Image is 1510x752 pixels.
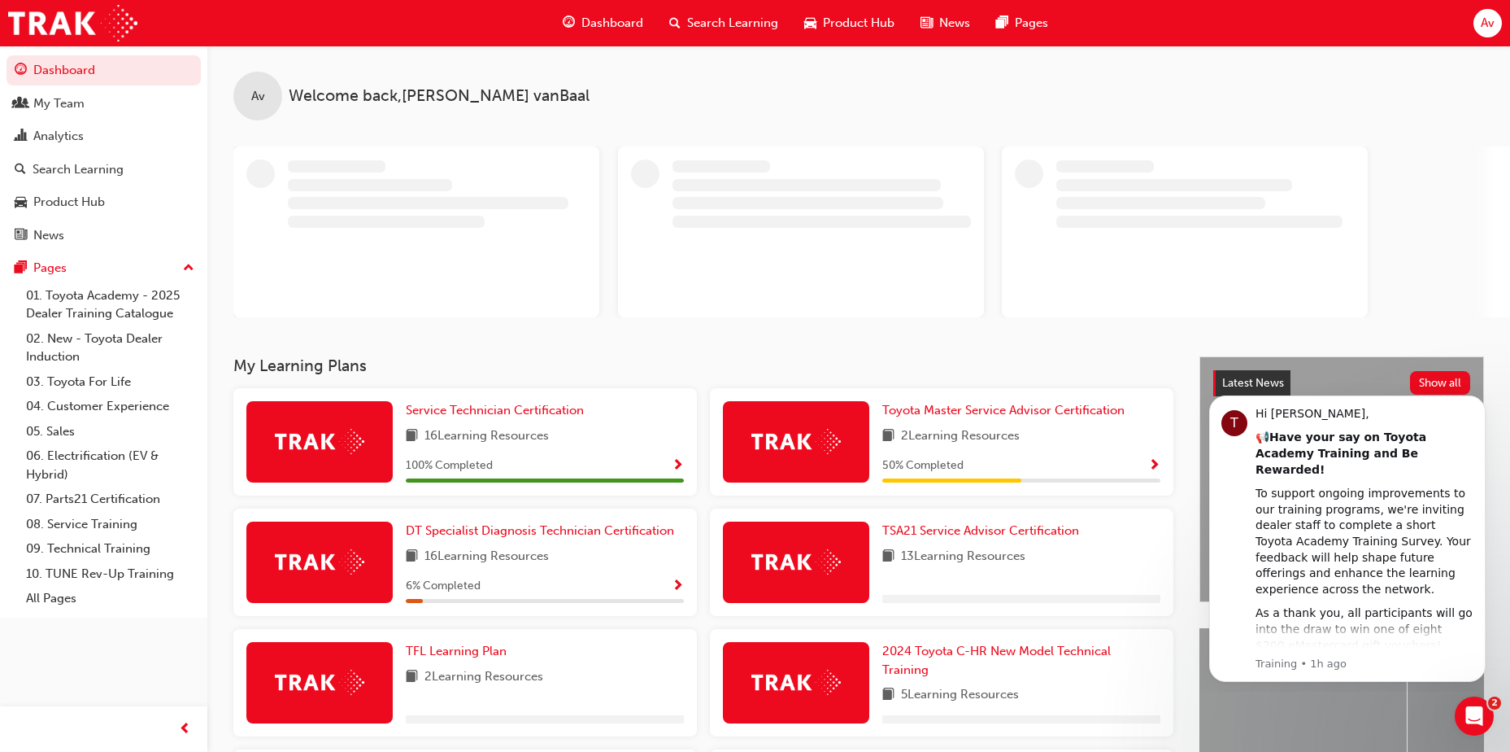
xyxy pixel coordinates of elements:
[7,89,201,119] a: My Team
[275,549,364,575] img: Trak
[901,547,1025,567] span: 13 Learning Resources
[1222,376,1284,390] span: Latest News
[920,13,933,33] span: news-icon
[882,426,894,447] span: book-icon
[15,97,27,111] span: people-icon
[882,401,1131,420] a: Toyota Master Service Advisor Certification
[1410,371,1471,395] button: Show all
[550,7,656,40] a: guage-iconDashboard
[33,226,64,245] div: News
[20,326,201,369] a: 02. New - Toyota Dealer Induction
[581,14,643,33] span: Dashboard
[289,87,590,106] span: Welcome back , [PERSON_NAME] vanBaal
[275,429,364,454] img: Trak
[823,14,894,33] span: Product Hub
[406,642,513,661] a: TFL Learning Plan
[907,7,983,40] a: news-iconNews
[672,456,684,476] button: Show Progress
[1148,459,1160,474] span: Show Progress
[20,562,201,587] a: 10. TUNE Rev-Up Training
[751,670,841,695] img: Trak
[882,523,1079,538] span: TSA21 Service Advisor Certification
[882,642,1160,679] a: 2024 Toyota C-HR New Model Technical Training
[406,547,418,567] span: book-icon
[656,7,791,40] a: search-iconSearch Learning
[1213,370,1470,396] a: Latest NewsShow all
[983,7,1061,40] a: pages-iconPages
[15,163,26,177] span: search-icon
[33,193,105,212] div: Product Hub
[179,719,191,740] span: prev-icon
[15,229,27,243] span: news-icon
[406,644,507,658] span: TFL Learning Plan
[406,522,681,540] a: DT Specialist Diagnosis Technician Certification
[183,258,194,279] span: up-icon
[804,13,816,33] span: car-icon
[901,685,1019,706] span: 5 Learning Resources
[882,457,964,475] span: 50 % Completed
[424,547,549,567] span: 16 Learning Resources
[7,55,201,85] a: Dashboard
[1455,697,1494,736] iframe: Intercom live chat
[33,259,67,278] div: Pages
[20,586,201,611] a: All Pages
[669,13,681,33] span: search-icon
[882,522,1086,540] a: TSA21 Service Advisor Certification
[20,487,201,512] a: 07. Parts21 Certification
[424,426,549,447] span: 16 Learning Resources
[7,155,201,185] a: Search Learning
[7,121,201,151] a: Analytics
[15,195,27,210] span: car-icon
[901,426,1020,447] span: 2 Learning Resources
[1148,456,1160,476] button: Show Progress
[882,685,894,706] span: book-icon
[791,7,907,40] a: car-iconProduct Hub
[8,5,137,42] img: Trak
[1473,9,1502,37] button: Av
[20,283,201,326] a: 01. Toyota Academy - 2025 Dealer Training Catalogue
[563,13,575,33] span: guage-icon
[15,261,27,276] span: pages-icon
[751,549,841,575] img: Trak
[251,87,265,106] span: Av
[1185,381,1510,692] iframe: Intercom notifications message
[406,523,674,538] span: DT Specialist Diagnosis Technician Certification
[20,512,201,537] a: 08. Service Training
[1481,14,1495,33] span: Av
[406,401,590,420] a: Service Technician Certification
[7,187,201,217] a: Product Hub
[424,667,543,688] span: 2 Learning Resources
[751,429,841,454] img: Trak
[687,14,778,33] span: Search Learning
[20,536,201,562] a: 09. Technical Training
[672,459,684,474] span: Show Progress
[939,14,970,33] span: News
[672,579,684,594] span: Show Progress
[33,94,85,113] div: My Team
[33,127,84,146] div: Analytics
[882,644,1111,677] span: 2024 Toyota C-HR New Model Technical Training
[996,13,1008,33] span: pages-icon
[1015,14,1048,33] span: Pages
[882,403,1125,418] span: Toyota Master Service Advisor Certification
[406,667,418,688] span: book-icon
[672,576,684,597] button: Show Progress
[7,221,201,251] a: News
[406,577,481,596] span: 6 % Completed
[275,670,364,695] img: Trak
[1199,356,1484,602] a: Latest NewsShow allHelp Shape the Future of Toyota Academy Training and Win an eMastercard!Revolu...
[15,129,27,144] span: chart-icon
[20,444,201,487] a: 06. Electrification (EV & Hybrid)
[406,457,493,475] span: 100 % Completed
[233,356,1173,375] h3: My Learning Plans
